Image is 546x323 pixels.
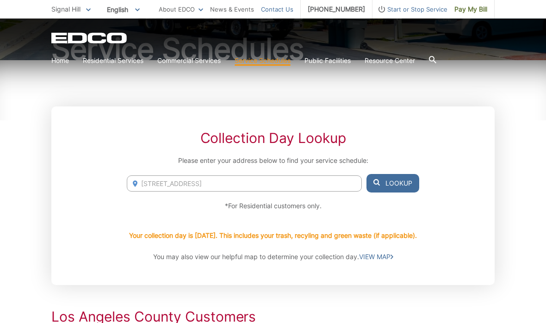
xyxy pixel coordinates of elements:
[127,252,419,262] p: You may also view our helpful map to determine your collection day.
[454,4,487,14] span: Pay My Bill
[157,56,221,66] a: Commercial Services
[127,175,362,192] input: Enter Address
[51,32,128,43] a: EDCD logo. Return to the homepage.
[129,230,417,241] p: Your collection day is [DATE]. This includes your trash, recyling and green waste (if applicable).
[51,56,69,66] a: Home
[127,130,419,146] h2: Collection Day Lookup
[127,155,419,166] p: Please enter your address below to find your service schedule:
[366,174,419,193] button: Lookup
[51,5,81,13] span: Signal Hill
[304,56,351,66] a: Public Facilities
[235,56,291,66] a: Service Schedules
[159,4,203,14] a: About EDCO
[100,2,147,17] span: English
[210,4,254,14] a: News & Events
[365,56,415,66] a: Resource Center
[127,201,419,211] p: *For Residential customers only.
[359,252,393,262] a: VIEW MAP
[261,4,293,14] a: Contact Us
[83,56,143,66] a: Residential Services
